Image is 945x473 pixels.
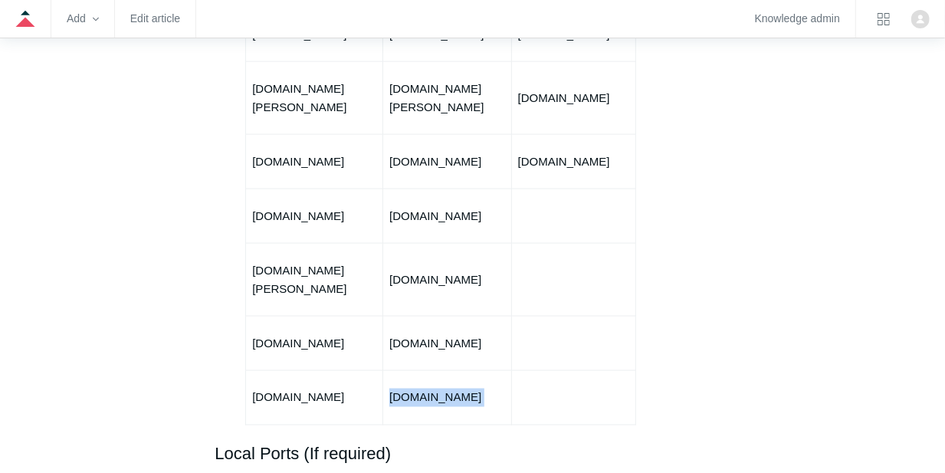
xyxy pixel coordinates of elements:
img: user avatar [911,10,930,28]
p: [DOMAIN_NAME] [518,153,629,171]
a: Edit article [130,15,180,23]
p: [DOMAIN_NAME] [252,389,376,407]
p: [DOMAIN_NAME] [389,334,504,353]
p: [DOMAIN_NAME] [518,89,629,107]
a: Knowledge admin [755,15,840,23]
p: [DOMAIN_NAME] [389,207,504,225]
p: [DOMAIN_NAME] [389,153,504,171]
p: [DOMAIN_NAME] [252,334,376,353]
p: [DOMAIN_NAME] [389,389,504,407]
p: [DOMAIN_NAME] [389,271,504,289]
p: [DOMAIN_NAME] [252,207,376,225]
p: [DOMAIN_NAME][PERSON_NAME] [252,261,376,298]
p: [DOMAIN_NAME] [252,153,376,171]
h2: Local Ports (If required) [215,441,730,468]
zd-hc-trigger: Click your profile icon to open the profile menu [911,10,930,28]
p: [DOMAIN_NAME][PERSON_NAME] [252,80,376,117]
p: [DOMAIN_NAME][PERSON_NAME] [389,80,504,117]
zd-hc-trigger: Add [67,15,99,23]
